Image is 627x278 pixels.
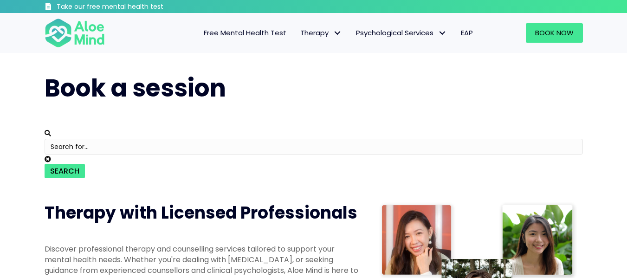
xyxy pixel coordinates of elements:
[45,18,105,48] img: Aloe mind Logo
[45,164,85,178] button: Search
[45,139,583,155] input: Search for...
[300,28,342,38] span: Therapy
[204,28,286,38] span: Free Mental Health Test
[535,28,574,38] span: Book Now
[293,23,349,43] a: TherapyTherapy: submenu
[45,201,357,225] span: Therapy with Licensed Professionals
[436,26,449,40] span: Psychological Services: submenu
[454,23,480,43] a: EAP
[526,23,583,43] a: Book Now
[349,23,454,43] a: Psychological ServicesPsychological Services: submenu
[356,28,447,38] span: Psychological Services
[57,2,213,12] h3: Take our free mental health test
[45,2,213,13] a: Take our free mental health test
[331,26,344,40] span: Therapy: submenu
[45,71,226,105] span: Book a session
[197,23,293,43] a: Free Mental Health Test
[461,28,473,38] span: EAP
[117,23,480,43] nav: Menu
